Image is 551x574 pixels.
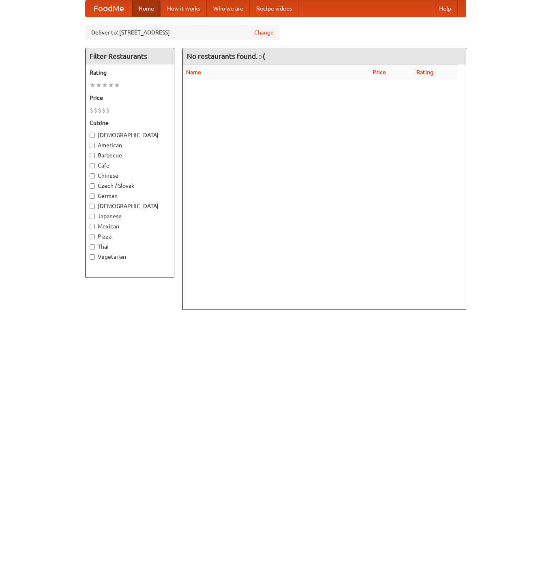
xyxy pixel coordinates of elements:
[90,133,95,138] input: [DEMOGRAPHIC_DATA]
[90,222,170,230] label: Mexican
[102,81,108,90] li: ★
[90,234,95,239] input: Pizza
[90,143,95,148] input: American
[98,106,102,115] li: $
[90,173,95,178] input: Chinese
[90,244,95,249] input: Thai
[373,69,386,75] a: Price
[433,0,458,17] a: Help
[90,254,95,260] input: Vegetarian
[187,52,265,60] ng-pluralize: No restaurants found. :-(
[90,94,170,102] h5: Price
[90,131,170,139] label: [DEMOGRAPHIC_DATA]
[106,106,110,115] li: $
[132,0,161,17] a: Home
[90,214,95,219] input: Japanese
[86,48,174,64] h4: Filter Restaurants
[90,151,170,159] label: Barbecue
[186,69,201,75] a: Name
[90,212,170,220] label: Japanese
[90,172,170,180] label: Chinese
[250,0,298,17] a: Recipe videos
[90,141,170,149] label: American
[90,224,95,229] input: Mexican
[108,81,114,90] li: ★
[90,193,95,199] input: German
[90,161,170,170] label: Cafe
[416,69,433,75] a: Rating
[86,0,132,17] a: FoodMe
[90,119,170,127] h5: Cuisine
[161,0,207,17] a: How it works
[254,28,274,37] a: Change
[96,81,102,90] li: ★
[102,106,106,115] li: $
[94,106,98,115] li: $
[90,204,95,209] input: [DEMOGRAPHIC_DATA]
[90,182,170,190] label: Czech / Slovak
[90,69,170,77] h5: Rating
[90,232,170,241] label: Pizza
[90,183,95,189] input: Czech / Slovak
[90,202,170,210] label: [DEMOGRAPHIC_DATA]
[90,106,94,115] li: $
[90,253,170,261] label: Vegetarian
[90,81,96,90] li: ★
[114,81,120,90] li: ★
[90,153,95,158] input: Barbecue
[85,25,280,40] div: Deliver to: [STREET_ADDRESS]
[90,243,170,251] label: Thai
[207,0,250,17] a: Who we are
[90,192,170,200] label: German
[90,163,95,168] input: Cafe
